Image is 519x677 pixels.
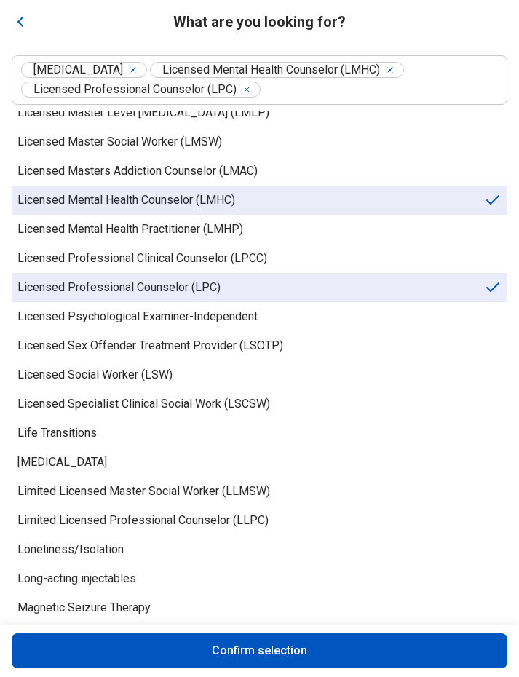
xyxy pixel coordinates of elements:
div: Subjects [12,111,507,625]
button: Close [12,12,29,32]
span: Licensed Professional Clinical Counselor (LPCC) [17,250,484,267]
span: Licensed Professional Counselor (LPC) [33,82,237,97]
button: Psychologist [129,66,138,74]
span: Licensed Psychological Examiner-Independent [17,308,484,325]
span: Loneliness/Isolation [17,541,484,558]
span: Licensed Sex Offender Treatment Provider (LSOTP) [17,337,484,355]
span: Licensed Mental Health Counselor (LMHC) [17,191,484,209]
span: Licensed Mental Health Counselor (LMHC) [162,63,380,77]
div: Licensed Mental Health Counselor (LMHC) [150,62,404,78]
span: Licensed Social Worker (LSW) [17,366,484,384]
span: [MEDICAL_DATA] [33,63,123,77]
span: Licensed Mental Health Practitioner (LMHP) [17,221,484,238]
span: Licensed Master Level [MEDICAL_DATA] (LMLP) [17,104,484,122]
span: Limited Licensed Professional Counselor (LLPC) [17,512,484,529]
span: Licensed Specialist Clinical Social Work (LSCSW) [17,395,484,413]
div: Psychologist [21,62,147,78]
div: Licensed Professional Counselor (LPC) [21,82,261,98]
span: Life Transitions [17,424,484,442]
span: Long-acting injectables [17,570,484,587]
button: Licensed Mental Health Counselor (LMHC) [386,66,395,74]
span: Licensed Professional Counselor (LPC) [17,279,484,296]
h3: What are you looking for? [41,12,478,32]
span: Licensed Masters Addiction Counselor (LMAC) [17,162,484,180]
span: Licensed Master Social Worker (LMSW) [17,133,484,151]
span: [MEDICAL_DATA] [17,454,484,471]
span: Magnetic Seizure Therapy [17,599,484,617]
span: Limited Licensed Master Social Worker (LLMSW) [17,483,484,500]
button: Licensed Professional Counselor (LPC) [242,85,251,94]
button: Confirm selection [12,633,507,668]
